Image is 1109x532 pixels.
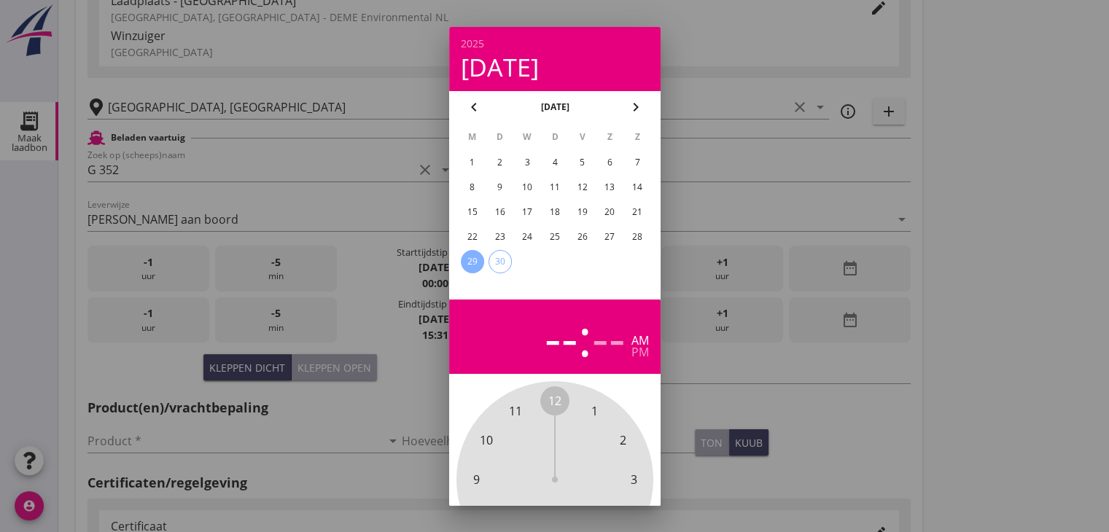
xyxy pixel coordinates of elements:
[459,125,486,149] th: M
[598,200,621,224] button: 20
[542,151,566,174] button: 4
[548,392,561,410] span: 12
[598,151,621,174] button: 6
[578,311,592,362] span: :
[630,471,637,488] span: 3
[515,176,539,199] button: 10
[620,431,626,449] span: 2
[488,225,511,249] button: 23
[545,311,578,362] div: --
[627,98,645,116] i: chevron_right
[569,125,595,149] th: V
[624,125,650,149] th: Z
[542,225,566,249] button: 25
[542,125,568,149] th: D
[570,151,594,174] button: 5
[598,225,621,249] button: 27
[488,176,511,199] button: 9
[465,98,483,116] i: chevron_left
[631,335,649,346] div: am
[480,431,493,449] span: 10
[472,471,479,488] span: 9
[489,251,510,273] div: 30
[488,200,511,224] button: 16
[626,225,649,249] button: 28
[626,200,649,224] button: 21
[460,225,483,249] button: 22
[570,225,594,249] button: 26
[536,96,573,118] button: [DATE]
[626,176,649,199] button: 14
[488,151,511,174] button: 2
[460,151,483,174] button: 1
[570,176,594,199] button: 12
[460,200,483,224] button: 15
[515,225,539,249] button: 24
[515,200,539,224] button: 17
[461,39,649,49] div: 2025
[591,402,597,420] span: 1
[542,200,566,224] button: 18
[461,55,649,79] div: [DATE]
[542,176,566,199] button: 11
[596,125,623,149] th: Z
[509,402,522,420] span: 11
[626,151,649,174] button: 7
[631,346,649,358] div: pm
[592,311,626,362] div: --
[514,125,540,149] th: W
[598,176,621,199] button: 13
[488,250,511,273] button: 30
[460,176,483,199] button: 8
[460,250,483,273] button: 29
[486,125,513,149] th: D
[515,151,539,174] button: 3
[570,200,594,224] button: 19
